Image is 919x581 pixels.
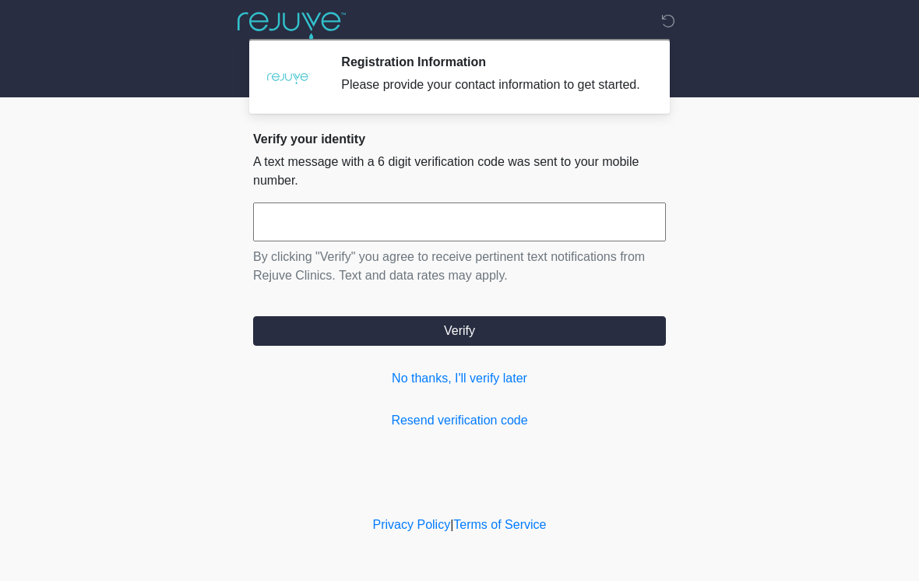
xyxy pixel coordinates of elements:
[450,518,453,531] a: |
[253,132,666,146] h2: Verify your identity
[253,316,666,346] button: Verify
[253,369,666,388] a: No thanks, I'll verify later
[341,55,643,69] h2: Registration Information
[373,518,451,531] a: Privacy Policy
[341,76,643,94] div: Please provide your contact information to get started.
[265,55,312,101] img: Agent Avatar
[253,411,666,430] a: Resend verification code
[238,12,346,40] img: Rejuve Clinics Logo
[453,518,546,531] a: Terms of Service
[253,248,666,285] p: By clicking "Verify" you agree to receive pertinent text notifications from Rejuve Clinics. Text ...
[253,153,666,190] p: A text message with a 6 digit verification code was sent to your mobile number.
